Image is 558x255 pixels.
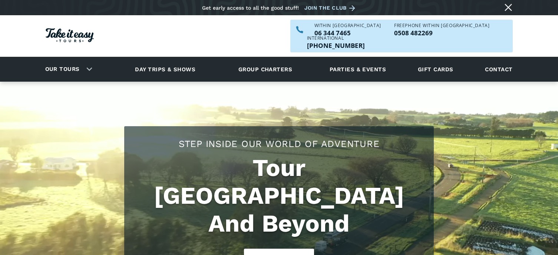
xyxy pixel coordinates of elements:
p: 06 344 7465 [314,30,381,36]
div: International [307,36,365,40]
div: Our tours [36,59,98,79]
a: Call us within NZ on 063447465 [314,30,381,36]
a: Call us outside of NZ on +6463447465 [307,42,365,49]
a: Day trips & shows [126,59,205,79]
div: Freephone WITHIN [GEOGRAPHIC_DATA] [394,23,489,28]
a: Homepage [46,24,94,48]
a: Call us freephone within NZ on 0508482269 [394,30,489,36]
a: Group charters [229,59,301,79]
a: Our tours [40,61,85,78]
a: Close message [502,1,514,13]
div: WITHIN [GEOGRAPHIC_DATA] [314,23,381,28]
img: Take it easy Tours logo [46,28,94,42]
a: Parties & events [326,59,390,79]
div: Get early access to all the good stuff! [202,5,299,11]
p: [PHONE_NUMBER] [307,42,365,49]
a: Gift cards [414,59,457,79]
h2: Step Inside Our World Of Adventure [132,137,426,150]
p: 0508 482269 [394,30,489,36]
a: Join the club [304,3,358,13]
h1: Tour [GEOGRAPHIC_DATA] And Beyond [132,154,426,238]
a: Contact [481,59,516,79]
